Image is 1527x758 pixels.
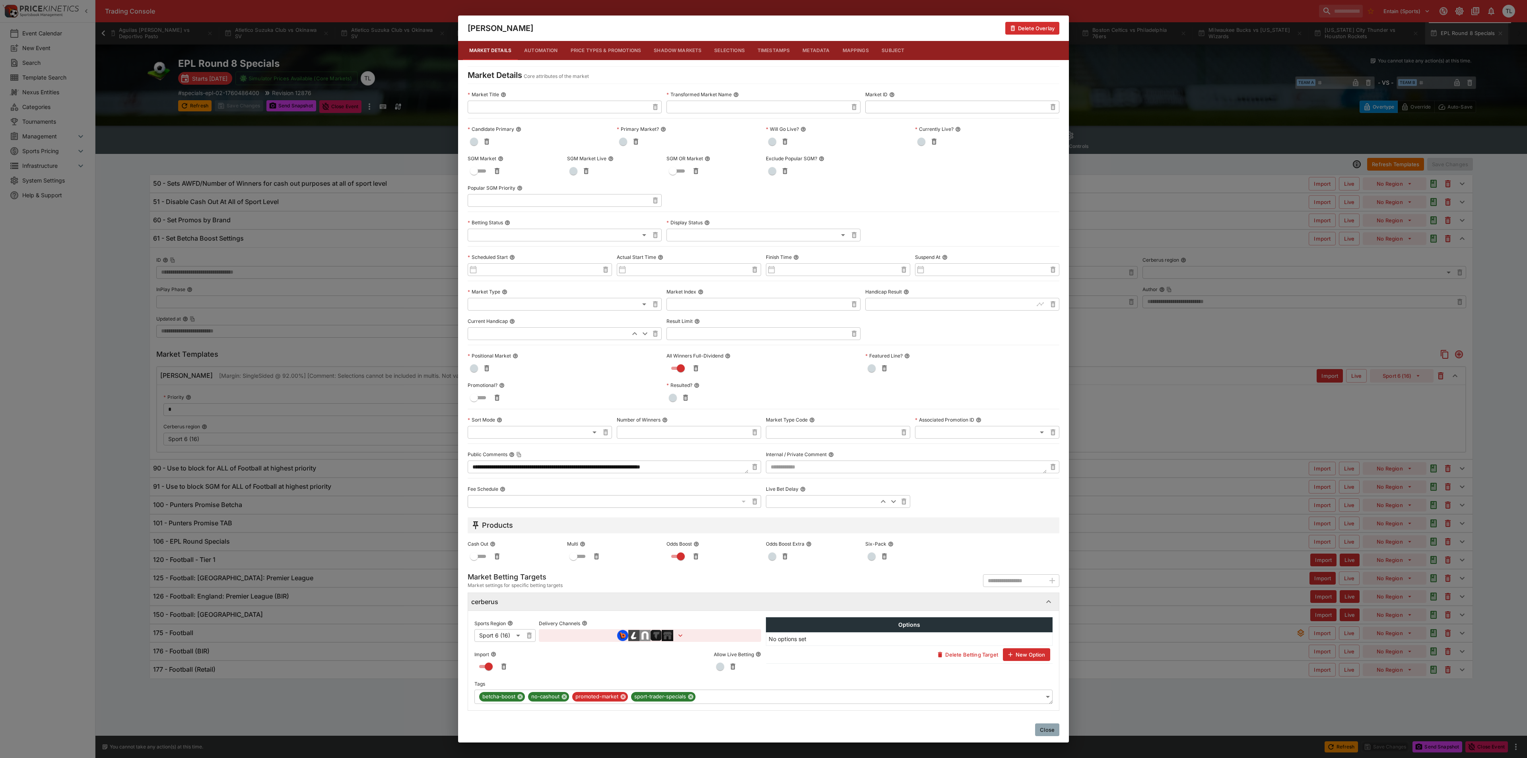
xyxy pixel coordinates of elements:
button: Close [1035,723,1059,736]
button: Allow Live Betting [756,651,761,657]
button: Live Bet Delay [800,486,806,492]
p: Market Index [666,288,696,295]
p: Transformed Market Name [666,91,732,98]
button: Scheduled Start [509,255,515,260]
p: Public Comments [468,451,507,458]
p: Primary Market? [617,126,659,132]
button: Import [491,651,496,657]
button: Automation [518,41,564,60]
p: SGM Market Live [567,155,606,162]
p: Current Handicap [468,318,508,325]
button: Market Index [698,289,703,295]
button: Positional Market [513,353,518,359]
button: Public CommentsCopy To Clipboard [509,452,515,457]
p: Finish Time [766,254,792,260]
button: Result Limit [694,319,700,324]
p: Tags [474,680,485,687]
p: Multi [567,540,578,547]
button: Display Status [704,220,710,225]
h4: Market Details [468,70,522,80]
button: Betting Status [505,220,510,225]
span: Market settings for specific betting targets [468,581,563,589]
button: Suspend At [942,255,948,260]
p: SGM Market [468,155,496,162]
button: Fee Schedule [500,486,505,492]
td: No options set [766,632,1053,646]
button: Internal / Private Comment [828,452,834,457]
p: Will Go Live? [766,126,799,132]
p: Core attributes of the market [524,72,589,80]
p: Market Type [468,288,500,295]
button: Associated Promotion ID [976,417,981,423]
h4: [PERSON_NAME] [468,23,533,33]
p: Suspend At [915,254,940,260]
p: All Winners Full-Dividend [666,352,723,359]
img: brand [662,630,673,641]
p: Resulted? [666,382,692,389]
button: Primary Market? [661,126,666,132]
button: Delete Betting Target [933,648,1002,661]
p: Market ID [865,91,888,98]
img: brand [639,630,651,641]
span: sport-trader-specials [631,693,689,701]
button: Popular SGM Priority [517,185,523,191]
p: Live Bet Delay [766,486,798,492]
p: Popular SGM Priority [468,185,515,191]
button: Candidate Primary [516,126,521,132]
p: Featured Line? [865,352,903,359]
button: Market Title [501,92,506,97]
button: Currently Live? [955,126,961,132]
button: Delivery Channels [582,620,587,626]
button: Finish Time [793,255,799,260]
p: Market Title [468,91,499,98]
button: Will Go Live? [800,126,806,132]
p: Internal / Private Comment [766,451,827,458]
button: Market Type Code [809,417,815,423]
h6: cerberus [471,598,498,606]
button: SGM Market Live [608,156,614,161]
h5: Market Betting Targets [468,572,563,581]
p: Handicap Result [865,288,902,295]
p: Positional Market [468,352,511,359]
button: Multi [580,541,585,547]
p: SGM OR Market [666,155,703,162]
button: Copy To Clipboard [516,452,522,457]
div: no-cashout [528,692,569,702]
div: promoted-market [572,692,628,702]
p: Scheduled Start [468,254,508,260]
th: Options [766,618,1053,632]
p: Fee Schedule [468,486,498,492]
p: Import [474,651,489,658]
p: Odds Boost Extra [766,540,804,547]
button: Subject [875,41,911,60]
button: Metadata [796,41,836,60]
button: Featured Line? [904,353,910,359]
p: Market Type Code [766,416,808,423]
span: betcha-boost [479,693,519,701]
button: Mappings [836,41,875,60]
button: Market Details [463,41,518,60]
button: Cash Out [490,541,495,547]
p: Allow Live Betting [714,651,754,658]
button: Handicap Result [903,289,909,295]
div: sport-trader-specials [631,692,696,702]
p: Promotional? [468,382,497,389]
p: Number of Winners [617,416,661,423]
p: Six-Pack [865,540,886,547]
div: betcha-boost [479,692,525,702]
p: Odds Boost [666,540,692,547]
button: Actual Start Time [658,255,663,260]
button: Sports Region [507,620,513,626]
button: Sort Mode [497,417,502,423]
button: Odds Boost Extra [806,541,812,547]
img: brand [628,630,639,641]
button: Market ID [889,92,895,97]
div: Sport 6 (16) [474,629,523,642]
button: Odds Boost [694,541,699,547]
img: brand [651,630,662,641]
button: Timestamps [751,41,797,60]
button: Market Type [502,289,507,295]
button: Six-Pack [888,541,894,547]
h5: Products [482,521,513,530]
button: Price Types & Promotions [564,41,648,60]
